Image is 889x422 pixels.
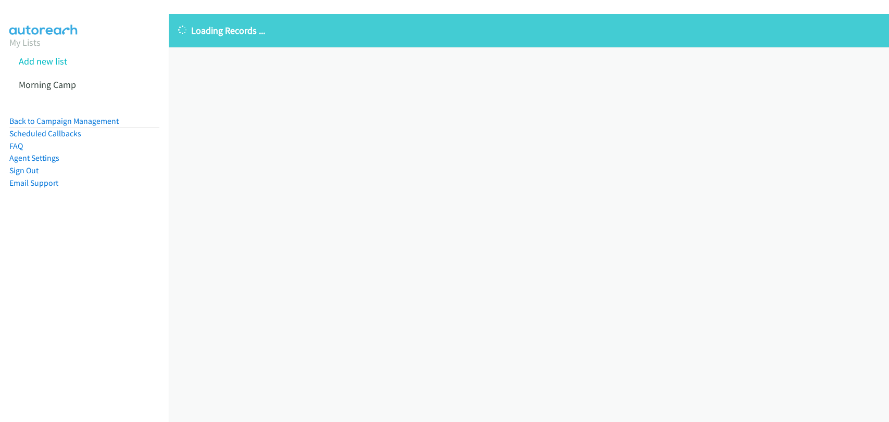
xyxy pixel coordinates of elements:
a: Email Support [9,178,58,188]
a: Back to Campaign Management [9,116,119,126]
a: Scheduled Callbacks [9,129,81,138]
p: Loading Records ... [178,23,880,37]
a: FAQ [9,141,23,151]
a: Agent Settings [9,153,59,163]
a: Sign Out [9,165,39,175]
a: Add new list [19,55,67,67]
a: My Lists [9,36,41,48]
a: Morning Camp [19,79,76,91]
